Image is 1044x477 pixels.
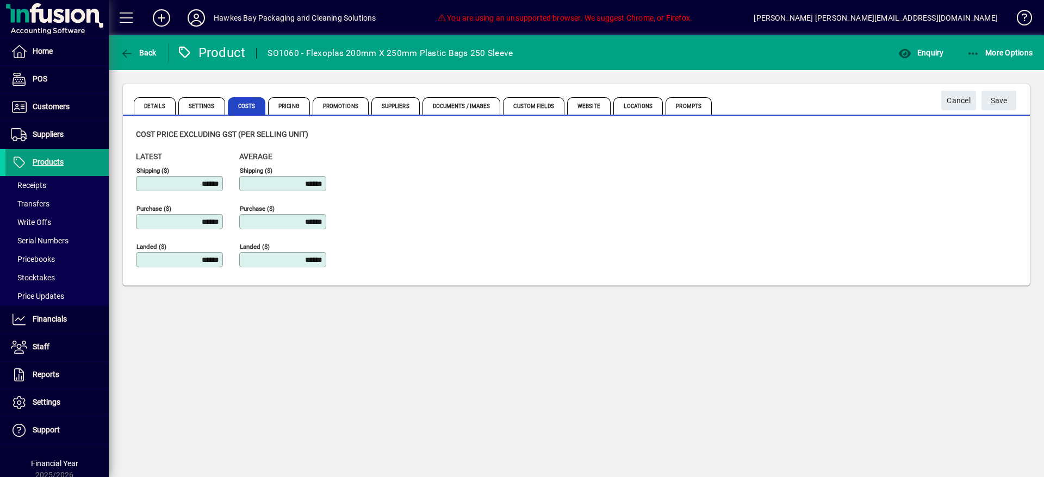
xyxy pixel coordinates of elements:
[991,96,995,105] span: S
[117,43,159,62] button: Back
[5,417,109,444] a: Support
[567,97,611,115] span: Website
[33,47,53,55] span: Home
[136,167,169,174] mat-label: Shipping ($)
[5,389,109,416] a: Settings
[896,43,946,62] button: Enquiry
[33,158,64,166] span: Products
[991,92,1008,110] span: ave
[5,334,109,361] a: Staff
[666,97,712,115] span: Prompts
[11,218,51,227] span: Write Offs
[240,243,270,250] mat-label: Landed ($)
[613,97,663,115] span: Locations
[109,43,169,62] app-page-header-button: Back
[177,44,246,61] div: Product
[120,48,157,57] span: Back
[11,181,46,190] span: Receipts
[5,38,109,65] a: Home
[134,97,176,115] span: Details
[33,370,59,379] span: Reports
[964,43,1036,62] button: More Options
[136,130,308,139] span: Cost price excluding GST (per selling unit)
[144,8,179,28] button: Add
[11,255,55,263] span: Pricebooks
[179,8,214,28] button: Profile
[239,152,272,161] span: Average
[941,91,976,110] button: Cancel
[11,199,49,208] span: Transfers
[11,273,55,282] span: Stocktakes
[31,459,78,468] span: Financial Year
[503,97,564,115] span: Custom Fields
[33,398,60,406] span: Settings
[5,213,109,231] a: Write Offs
[898,48,943,57] span: Enquiry
[33,130,64,139] span: Suppliers
[33,342,49,351] span: Staff
[136,205,171,212] mat-label: Purchase ($)
[947,92,971,110] span: Cancel
[5,176,109,194] a: Receipts
[5,194,109,213] a: Transfers
[981,91,1016,110] button: Save
[268,45,513,62] div: SO1060 - Flexoplas 200mm X 250mm Plastic Bags 250 Sleeve
[178,97,225,115] span: Settings
[5,306,109,333] a: Financials
[11,236,69,245] span: Serial Numbers
[422,97,501,115] span: Documents / Images
[5,66,109,93] a: POS
[5,268,109,287] a: Stocktakes
[1009,2,1030,37] a: Knowledge Base
[11,292,64,300] span: Price Updates
[268,97,310,115] span: Pricing
[967,48,1033,57] span: More Options
[5,121,109,148] a: Suppliers
[5,231,109,250] a: Serial Numbers
[754,9,998,27] div: [PERSON_NAME] [PERSON_NAME][EMAIL_ADDRESS][DOMAIN_NAME]
[313,97,369,115] span: Promotions
[228,97,266,115] span: Costs
[33,102,70,111] span: Customers
[438,14,692,22] span: You are using an unsupported browser. We suggest Chrome, or Firefox.
[136,243,166,250] mat-label: Landed ($)
[371,97,420,115] span: Suppliers
[136,152,162,161] span: Latest
[33,315,67,323] span: Financials
[214,9,376,27] div: Hawkes Bay Packaging and Cleaning Solutions
[5,250,109,268] a: Pricebooks
[5,93,109,121] a: Customers
[5,361,109,388] a: Reports
[5,287,109,305] a: Price Updates
[33,74,47,83] span: POS
[240,167,272,174] mat-label: Shipping ($)
[33,425,60,434] span: Support
[240,205,275,212] mat-label: Purchase ($)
